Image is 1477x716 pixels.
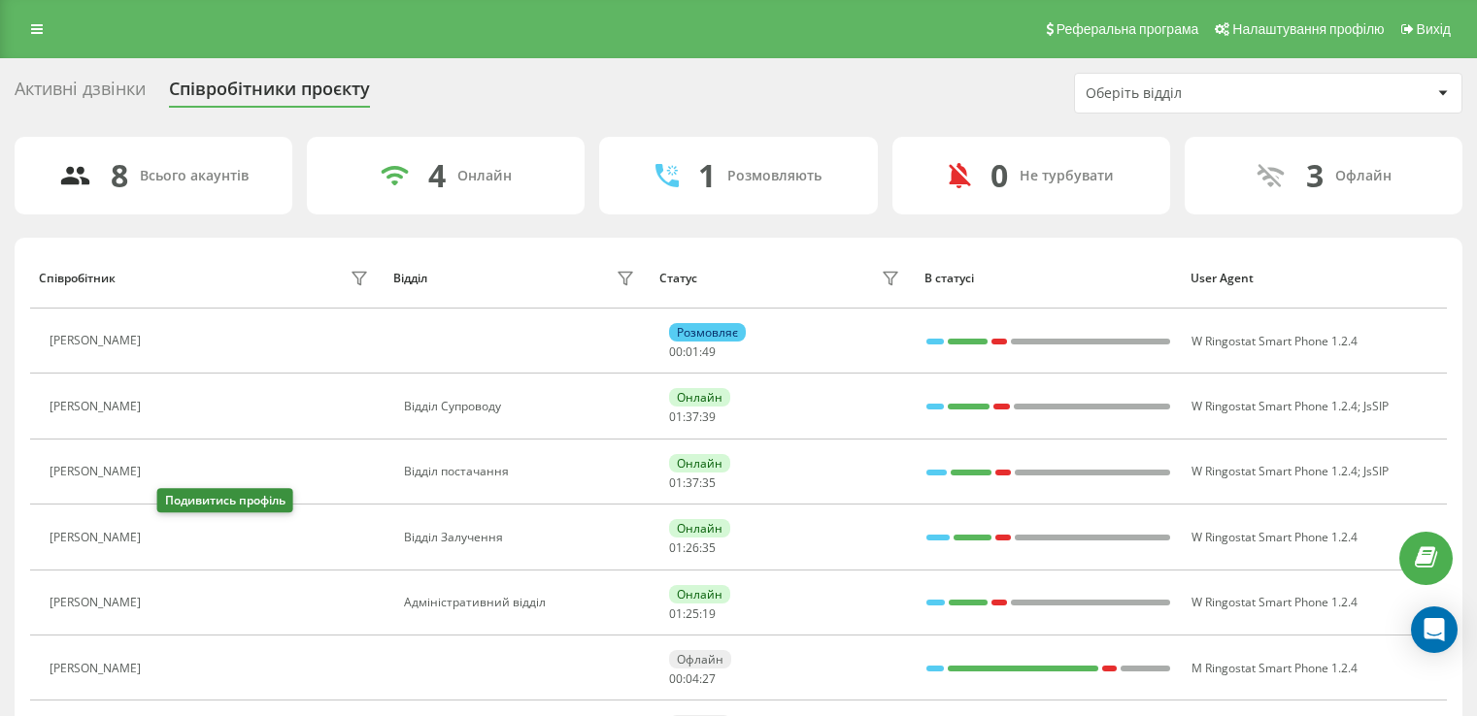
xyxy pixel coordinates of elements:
[1232,21,1384,37] span: Налаштування профілю
[686,343,699,360] span: 01
[669,410,716,424] div: : :
[1192,398,1358,414] span: W Ringostat Smart Phone 1.2.4
[669,670,683,687] span: 00
[169,79,370,109] div: Співробітники проєкту
[669,454,730,472] div: Онлайн
[1191,272,1438,285] div: User Agent
[140,168,249,184] div: Всього акаунтів
[990,157,1008,194] div: 0
[404,465,640,478] div: Відділ постачання
[1411,606,1458,653] div: Open Intercom Messenger
[50,400,146,413] div: [PERSON_NAME]
[1306,157,1324,194] div: 3
[1192,529,1358,545] span: W Ringostat Smart Phone 1.2.4
[669,388,730,407] div: Онлайн
[686,539,699,556] span: 26
[702,408,716,425] span: 39
[669,585,730,603] div: Онлайн
[1192,660,1358,676] span: M Ringostat Smart Phone 1.2.4
[1417,21,1451,37] span: Вихід
[669,519,730,537] div: Онлайн
[1192,333,1358,349] span: W Ringostat Smart Phone 1.2.4
[50,596,146,609] div: [PERSON_NAME]
[50,334,146,347] div: [PERSON_NAME]
[702,539,716,556] span: 35
[686,474,699,491] span: 37
[1086,85,1318,102] div: Оберіть відділ
[669,605,683,622] span: 01
[111,157,128,194] div: 8
[428,157,446,194] div: 4
[702,343,716,360] span: 49
[1363,398,1389,414] span: JsSIP
[1363,463,1389,479] span: JsSIP
[39,272,116,285] div: Співробітник
[669,474,683,491] span: 01
[686,408,699,425] span: 37
[393,272,427,285] div: Відділ
[702,605,716,622] span: 19
[669,607,716,621] div: : :
[457,168,512,184] div: Онлайн
[659,272,697,285] div: Статус
[1335,168,1392,184] div: Офлайн
[669,672,716,686] div: : :
[669,345,716,359] div: : :
[727,168,822,184] div: Розмовляють
[698,157,716,194] div: 1
[50,662,146,675] div: [PERSON_NAME]
[702,670,716,687] span: 27
[669,541,716,555] div: : :
[404,596,640,609] div: Адміністративний відділ
[669,476,716,490] div: : :
[404,400,640,413] div: Відділ Супроводу
[404,531,640,544] div: Відділ Залучення
[669,408,683,425] span: 01
[50,465,146,478] div: [PERSON_NAME]
[50,531,146,544] div: [PERSON_NAME]
[15,79,146,109] div: Активні дзвінки
[1020,168,1114,184] div: Не турбувати
[157,488,293,512] div: Подивитись профіль
[1192,594,1358,610] span: W Ringostat Smart Phone 1.2.4
[1057,21,1199,37] span: Реферальна програма
[1192,463,1358,479] span: W Ringostat Smart Phone 1.2.4
[669,650,731,668] div: Офлайн
[686,605,699,622] span: 25
[669,343,683,360] span: 00
[686,670,699,687] span: 04
[669,539,683,556] span: 01
[924,272,1172,285] div: В статусі
[702,474,716,491] span: 35
[669,323,746,342] div: Розмовляє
